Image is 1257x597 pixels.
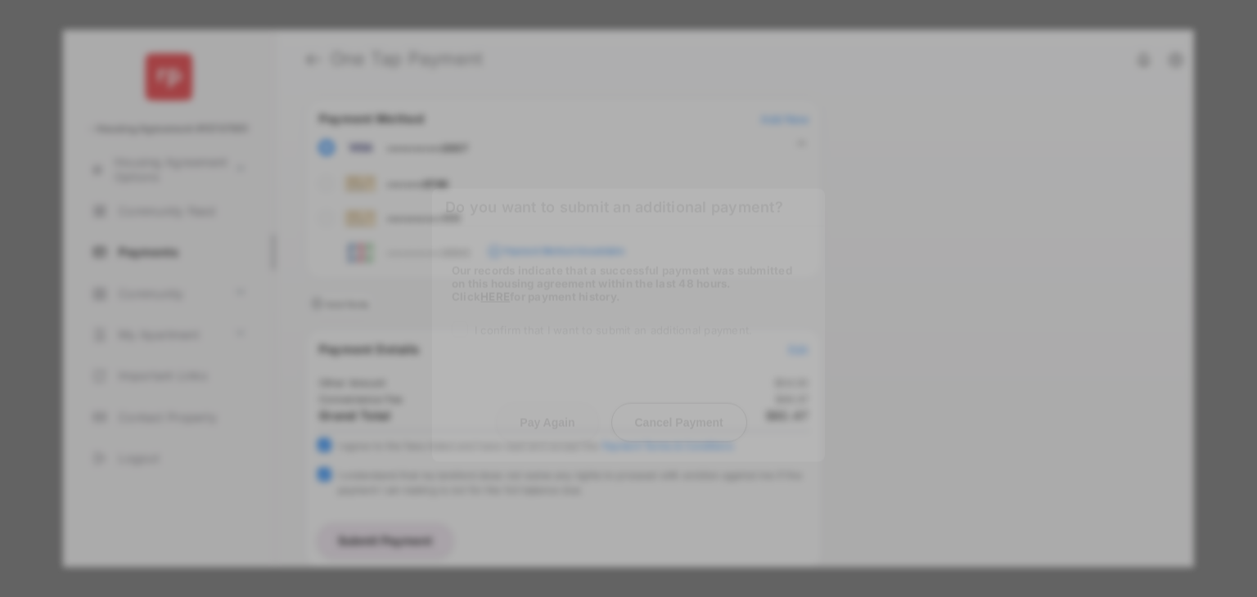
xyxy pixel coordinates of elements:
button: Pay Again [497,403,597,442]
button: Cancel Payment [611,403,747,442]
h6: Do you want to submit an additional payment? [432,188,825,226]
span: I confirm that I want to submit an additional payment. [475,324,752,337]
a: HERE [480,290,510,303]
h5: Our records indicate that a successful payment was submitted on this housing agreement within the... [452,264,805,303]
